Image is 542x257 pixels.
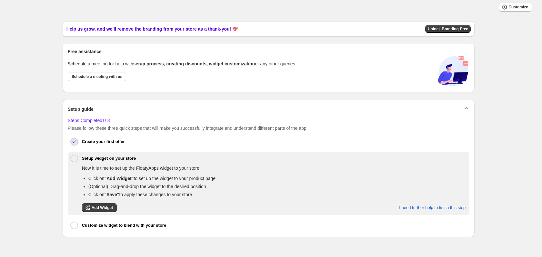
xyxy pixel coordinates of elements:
[395,201,469,214] button: I need further help to finish this step
[133,61,255,66] span: setup process, creating discounts, widget customization
[68,48,102,55] span: Free assistance
[68,61,296,67] p: Schedule a meeting for help with or any other queries.
[66,26,238,32] span: Help us grow, and we’ll remove the branding from your store as a thank-you! 💖
[425,25,471,33] button: Unlock Branding-Free
[82,138,125,145] h6: Create your first offer
[399,205,466,210] span: I need further help to finish this step
[68,125,470,131] p: Please follow these three quick steps that will make you successfully integrate and understand di...
[68,117,470,124] h6: Steps Completed 1 / 3
[82,219,467,232] button: Customize widget to blend with your store
[82,222,166,229] h6: Customize widget to blend with your store
[82,135,467,148] button: Create your first offer
[88,176,216,181] span: Click on to set up the widget to your product page
[82,203,117,212] a: Add Widget
[499,3,532,12] button: Customize
[92,205,113,210] span: Add Widget
[508,5,528,10] span: Customize
[428,26,468,32] span: Unlock Branding-Free
[88,184,206,189] span: (Optional) Drag-and-drop the widget to the desired position
[105,192,119,197] strong: "Save"
[68,72,126,81] a: Schedule a meeting with us
[68,106,94,112] span: Setup guide
[437,55,469,87] img: book-call-DYLe8nE5.svg
[88,192,192,197] span: Click on to apply these changes to your store
[72,74,122,79] span: Schedule a meeting with us
[105,176,134,181] strong: "Add Widget"
[82,152,467,165] button: Setup widget on your store
[82,155,136,162] h6: Setup widget on your store
[82,165,466,171] p: Now it is time to set up the FloatyApps widget to your store.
